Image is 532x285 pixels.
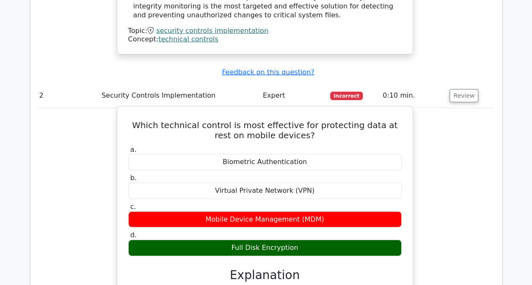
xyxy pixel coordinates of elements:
[130,145,137,153] span: a.
[128,154,402,170] div: Biometric Authentication
[36,84,98,108] td: 2
[130,174,137,182] span: b.
[158,35,218,43] a: technical controls
[330,92,363,100] span: Incorrect
[379,84,446,108] td: 0:10 min.
[98,84,259,108] td: Security Controls Implementation
[156,27,268,35] a: security controls implementation
[449,89,478,102] button: Review
[127,120,402,140] h5: Which technical control is most effective for protecting data at rest on mobile devices?
[259,84,327,108] td: Expert
[130,231,137,239] span: d.
[133,268,397,282] h3: Explanation
[128,27,402,36] div: Topic:
[130,203,136,211] span: c.
[222,68,314,76] a: Feedback on this question?
[128,211,402,228] div: Mobile Device Management (MDM)
[128,183,402,199] div: Virtual Private Network (VPN)
[128,35,402,44] div: Concept:
[128,240,402,256] div: Full Disk Encryption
